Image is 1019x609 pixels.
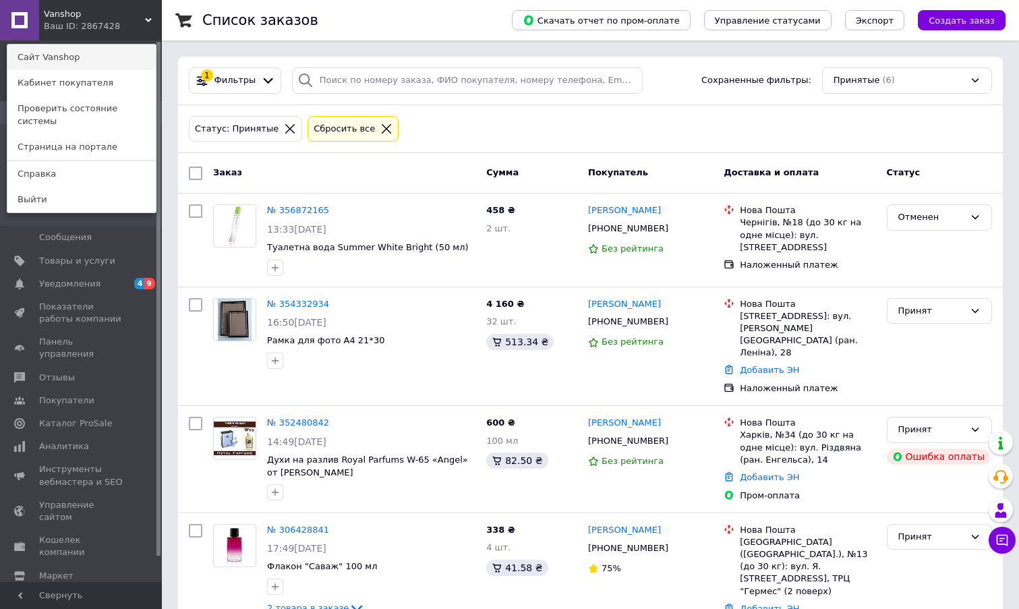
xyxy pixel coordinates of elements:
a: [PERSON_NAME] [588,417,661,430]
button: Чат с покупателем [989,527,1016,554]
span: 16:50[DATE] [267,317,326,328]
a: Сайт Vanshop [7,45,156,70]
a: Фото товару [213,204,256,248]
div: [PHONE_NUMBER] [585,540,671,557]
a: Добавить ЭН [740,365,799,375]
div: Ваш ID: 2867428 [44,20,100,32]
span: 2 шт. [486,223,511,233]
div: Харків, №34 (до 30 кг на одне місце): вул. Різдвяна (ран. Енгельса), 14 [740,429,875,466]
span: Сумма [486,167,519,177]
div: Принят [898,423,964,437]
span: Управление сайтом [39,499,125,523]
div: 513.34 ₴ [486,334,554,350]
span: Панель управления [39,336,125,360]
span: 13:33[DATE] [267,224,326,235]
span: Товары и услуги [39,255,115,267]
span: Фильтры [214,74,256,87]
a: № 352480842 [267,417,329,428]
a: Создать заказ [904,15,1006,25]
div: 41.58 ₴ [486,560,548,576]
button: Экспорт [845,10,904,30]
div: [STREET_ADDRESS]: вул. [PERSON_NAME][GEOGRAPHIC_DATA] (ран. Леніна), 28 [740,310,875,359]
a: Туалетна вода Summer White Bright (50 мл) [267,242,469,252]
span: Отзывы [39,372,75,384]
span: Сохраненные фильтры: [701,74,811,87]
a: Духи на разлив Royal Parfums W-65 «Angel» от [PERSON_NAME] [267,455,468,477]
span: Доставка и оплата [724,167,819,177]
a: [PERSON_NAME] [588,204,661,217]
span: Показатели работы компании [39,301,125,325]
input: Поиск по номеру заказа, ФИО покупателя, номеру телефона, Email, номеру накладной [292,67,643,94]
span: Статус [887,167,921,177]
div: [PHONE_NUMBER] [585,220,671,237]
div: Нова Пошта [740,524,875,536]
div: Сбросить все [311,122,378,136]
a: Фото товару [213,417,256,460]
span: Покупатель [588,167,648,177]
span: Кошелек компании [39,534,125,558]
div: Нова Пошта [740,298,875,310]
div: Нова Пошта [740,204,875,216]
a: № 356872165 [267,205,329,215]
span: 9 [144,278,155,289]
span: (6) [882,75,894,85]
div: Принят [898,530,964,544]
span: Управление статусами [715,16,821,26]
span: Сообщения [39,231,92,243]
span: 17:49[DATE] [267,543,326,554]
span: Маркет [39,570,74,582]
span: Заказ [213,167,242,177]
span: Создать заказ [929,16,995,26]
span: 4 [134,278,145,289]
span: 75% [602,563,621,573]
div: Статус: Принятые [192,122,281,136]
a: Справка [7,161,156,187]
div: [GEOGRAPHIC_DATA] ([GEOGRAPHIC_DATA].), №13 (до 30 кг): вул. Я. [STREET_ADDRESS], ТРЦ "Гермес" (2... [740,536,875,598]
a: Страница на портале [7,134,156,160]
a: Кабинет покупателя [7,70,156,96]
div: Нова Пошта [740,417,875,429]
span: Без рейтинга [602,243,664,254]
a: [PERSON_NAME] [588,298,661,311]
div: 82.50 ₴ [486,453,548,469]
a: № 354332934 [267,299,329,309]
img: Фото товару [221,525,249,567]
button: Скачать отчет по пром-оплате [512,10,691,30]
a: Флакон "Саваж" 100 мл [267,561,377,571]
span: Каталог ProSale [39,417,112,430]
span: Инструменты вебмастера и SEO [39,463,125,488]
span: Принятые [834,74,880,87]
span: Vanshop [44,8,145,20]
a: Рамка для фото А4 21*30 [267,335,384,345]
a: Проверить состояние системы [7,96,156,134]
span: Без рейтинга [602,337,664,347]
span: Без рейтинга [602,456,664,466]
div: Ошибка оплаты [887,448,991,465]
span: 458 ₴ [486,205,515,215]
div: Наложенный платеж [740,382,875,395]
span: Скачать отчет по пром-оплате [523,14,680,26]
img: Фото товару [218,299,251,341]
button: Создать заказ [918,10,1006,30]
a: Фото товару [213,298,256,341]
h1: Список заказов [202,12,318,28]
a: [PERSON_NAME] [588,524,661,537]
span: 100 мл [486,436,518,446]
span: 600 ₴ [486,417,515,428]
img: Фото товару [214,417,256,459]
div: [PHONE_NUMBER] [585,432,671,450]
span: 4 шт. [486,542,511,552]
span: Аналитика [39,440,89,453]
a: Фото товару [213,524,256,567]
div: Наложенный платеж [740,259,875,271]
span: 32 шт. [486,316,516,326]
span: 4 160 ₴ [486,299,524,309]
div: 1 [201,69,213,82]
span: Экспорт [856,16,894,26]
span: Покупатели [39,395,94,407]
div: [PHONE_NUMBER] [585,313,671,330]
